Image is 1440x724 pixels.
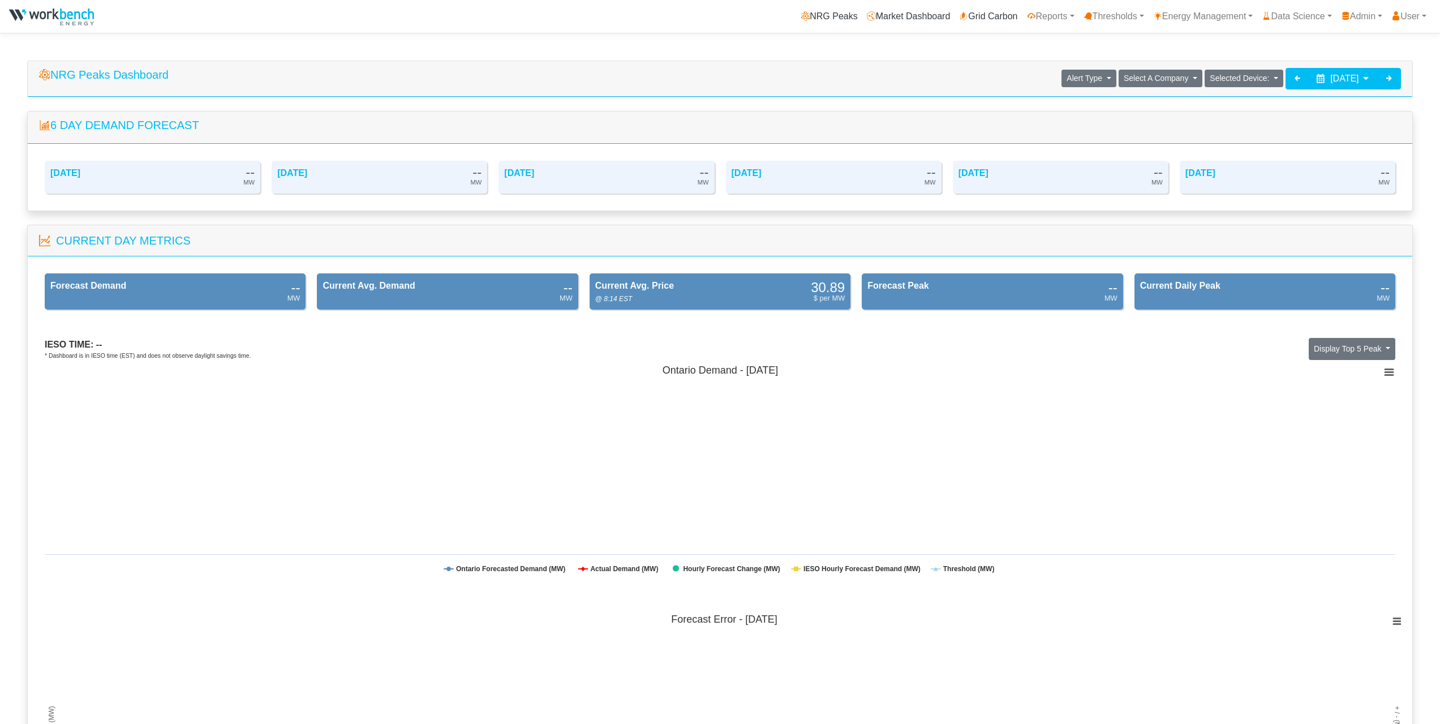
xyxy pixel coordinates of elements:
[1257,5,1336,28] a: Data Science
[732,168,762,178] a: [DATE]
[1205,70,1283,87] button: Selected Device:
[1314,344,1382,353] span: Display Top 5 Peak
[39,118,1401,132] h5: 6 Day Demand Forecast
[277,168,307,178] a: [DATE]
[862,5,955,28] a: Market Dashboard
[683,565,780,573] tspan: Hourly Forecast Change (MW)
[671,614,777,625] tspan: Forecast Error - [DATE]
[560,293,573,303] div: MW
[243,177,255,188] div: MW
[1151,177,1163,188] div: MW
[925,177,936,188] div: MW
[1387,5,1431,28] a: User
[1309,338,1395,361] button: Display Top 5 Peak
[1124,74,1188,83] span: Select A Company
[39,68,169,82] h5: NRG Peaks Dashboard
[700,166,709,177] div: --
[1061,70,1116,87] button: Alert Type
[470,177,482,188] div: MW
[1378,177,1390,188] div: MW
[867,279,929,293] div: Forecast Peak
[796,5,862,28] a: NRG Peaks
[323,279,415,293] div: Current Avg. Demand
[1108,282,1117,293] div: --
[96,340,102,349] span: --
[1377,293,1390,303] div: MW
[504,168,534,178] a: [DATE]
[291,282,300,293] div: --
[56,232,191,249] div: Current Day Metrics
[814,293,845,303] div: $ per MW
[1330,74,1359,83] span: [DATE]
[595,279,674,293] div: Current Avg. Price
[1022,5,1079,28] a: Reports
[564,282,573,293] div: --
[1210,74,1269,83] span: Selected Device:
[287,293,300,303] div: MW
[595,294,633,304] div: @ 8:14 EST
[590,565,658,573] tspan: Actual Demand (MW)
[803,565,921,573] tspan: IESO Hourly Forecast Demand (MW)
[1140,279,1220,293] div: Current Daily Peak
[1119,70,1202,87] button: Select A Company
[456,565,565,573] tspan: Ontario Forecasted Demand (MW)
[45,352,251,361] div: * Dashboard is in IESO time (EST) and does not observe daylight savings time.
[472,166,482,177] div: --
[1381,282,1390,293] div: --
[9,8,94,25] img: NRGPeaks.png
[1154,166,1163,177] div: --
[50,279,126,293] div: Forecast Demand
[663,365,779,376] tspan: Ontario Demand - [DATE]
[698,177,709,188] div: MW
[927,166,936,177] div: --
[958,168,988,178] a: [DATE]
[246,166,255,177] div: --
[1336,5,1387,28] a: Admin
[50,168,80,178] a: [DATE]
[943,565,995,573] tspan: Threshold (MW)
[811,282,845,293] div: 30.89
[955,5,1022,28] a: Grid Carbon
[1185,168,1215,178] a: [DATE]
[1381,166,1390,177] div: --
[1079,5,1149,28] a: Thresholds
[45,340,93,349] span: IESO time:
[1149,5,1258,28] a: Energy Management
[1067,74,1102,83] span: Alert Type
[1104,293,1117,303] div: MW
